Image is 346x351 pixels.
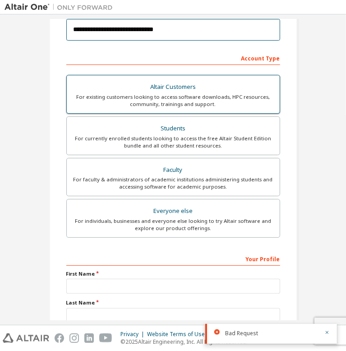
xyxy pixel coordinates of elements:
[72,205,274,217] div: Everyone else
[72,217,274,232] div: For individuals, businesses and everyone else looking to try Altair software and explore our prod...
[72,81,274,93] div: Altair Customers
[72,135,274,149] div: For currently enrolled students looking to access the free Altair Student Edition bundle and all ...
[120,338,260,346] p: © 2025 Altair Engineering, Inc. All Rights Reserved.
[225,330,258,337] span: Bad Request
[66,251,280,266] div: Your Profile
[55,333,64,343] img: facebook.svg
[72,122,274,135] div: Students
[3,333,49,343] img: altair_logo.svg
[84,333,94,343] img: linkedin.svg
[66,270,280,277] label: First Name
[69,333,79,343] img: instagram.svg
[120,331,147,338] div: Privacy
[72,93,274,108] div: For existing customers looking to access software downloads, HPC resources, community, trainings ...
[72,176,274,190] div: For faculty & administrators of academic institutions administering students and accessing softwa...
[66,299,280,306] label: Last Name
[147,331,213,338] div: Website Terms of Use
[99,333,112,343] img: youtube.svg
[72,164,274,176] div: Faculty
[66,51,280,65] div: Account Type
[5,3,117,12] img: Altair One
